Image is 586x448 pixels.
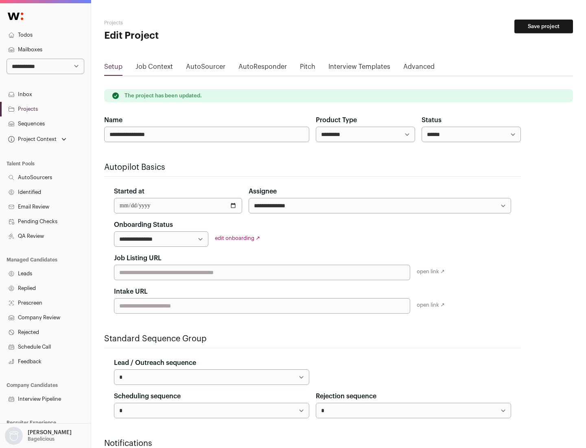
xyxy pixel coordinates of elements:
label: Started at [114,187,144,196]
div: Project Context [7,136,57,143]
button: Open dropdown [7,134,68,145]
p: Bagelicious [28,436,55,442]
label: Product Type [316,115,357,125]
a: edit onboarding ↗ [215,235,260,241]
label: Name [104,115,122,125]
label: Rejection sequence [316,391,376,401]
h1: Edit Project [104,29,260,42]
label: Assignee [249,187,277,196]
label: Scheduling sequence [114,391,181,401]
a: AutoSourcer [186,62,225,75]
a: Interview Templates [328,62,390,75]
p: [PERSON_NAME] [28,429,72,436]
label: Intake URL [114,287,148,296]
a: Pitch [300,62,315,75]
label: Onboarding Status [114,220,173,230]
img: nopic.png [5,427,23,445]
button: Open dropdown [3,427,73,445]
h2: Projects [104,20,260,26]
a: Setup [104,62,122,75]
a: Advanced [403,62,435,75]
label: Job Listing URL [114,253,162,263]
p: The project has been updated. [125,92,202,99]
h2: Standard Sequence Group [104,333,521,345]
button: Save project [514,20,573,33]
a: AutoResponder [238,62,287,75]
a: Job Context [136,62,173,75]
label: Lead / Outreach sequence [114,358,196,368]
label: Status [422,115,442,125]
h2: Autopilot Basics [104,162,521,173]
img: Wellfound [3,8,28,24]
